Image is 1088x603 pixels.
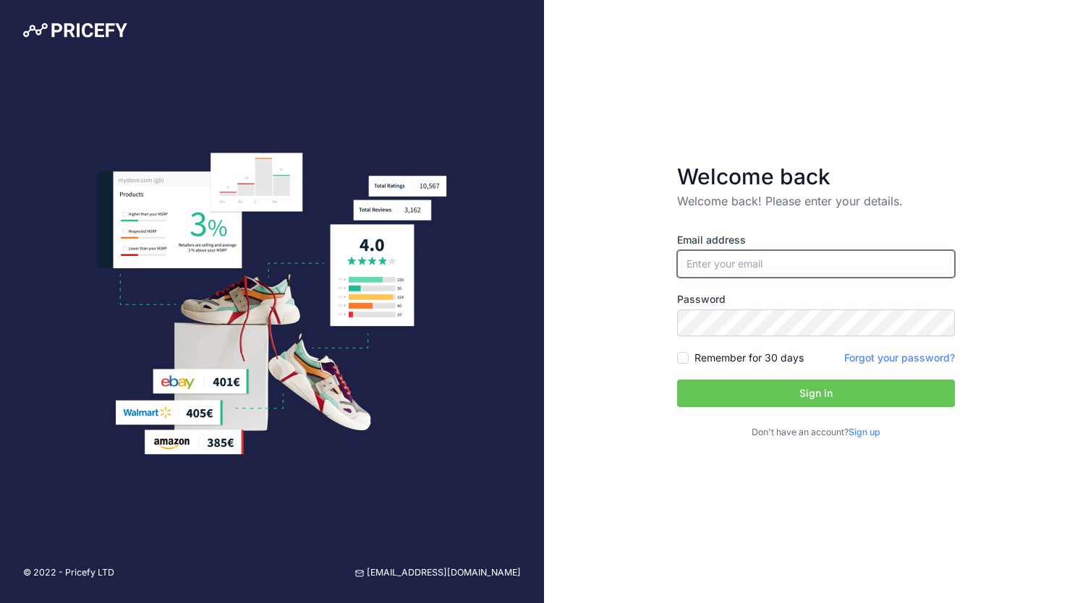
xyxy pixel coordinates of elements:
p: © 2022 - Pricefy LTD [23,566,114,580]
input: Enter your email [677,250,955,278]
label: Email address [677,233,955,247]
a: Forgot your password? [844,351,955,364]
a: [EMAIL_ADDRESS][DOMAIN_NAME] [355,566,521,580]
label: Remember for 30 days [694,351,804,365]
a: Sign up [849,427,880,437]
p: Welcome back! Please enter your details. [677,192,955,210]
button: Sign in [677,380,955,407]
img: Pricefy [23,23,127,38]
p: Don't have an account? [677,426,955,440]
label: Password [677,292,955,307]
h3: Welcome back [677,163,955,189]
